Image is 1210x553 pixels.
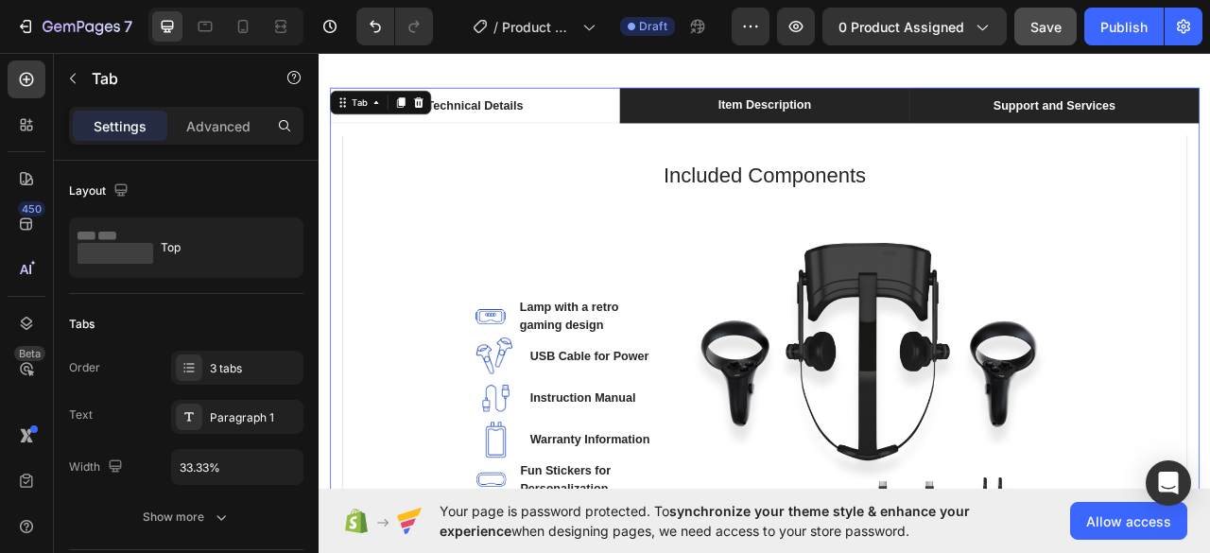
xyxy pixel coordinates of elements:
[253,320,434,369] div: Lamp with a retro gaming design
[143,508,231,527] div: Show more
[508,63,626,86] p: Item Description
[69,359,100,376] div: Order
[1084,8,1164,45] button: Publish
[69,406,93,423] div: Text
[440,503,970,539] span: synchronize your theme style & enhance your experience
[172,450,302,484] input: Auto
[60,144,1074,187] h2: Included Components
[18,201,45,216] div: 450
[69,500,303,534] button: Show more
[210,409,299,426] div: Paragraph 1
[69,455,127,480] div: Width
[1014,8,1077,45] button: Save
[1070,502,1187,540] button: Allow access
[505,60,629,89] div: Rich Text Editor. Editing area: main
[440,501,1044,541] span: Your page is password protected. To when designing pages, we need access to your store password.
[161,226,276,269] div: Top
[69,179,132,204] div: Layout
[92,67,252,90] p: Tab
[639,18,667,35] span: Draft
[210,360,299,377] div: 3 tabs
[94,116,147,136] p: Settings
[856,61,1017,90] div: Rich Text Editor. Editing area: main
[69,316,95,333] div: Tabs
[267,382,422,408] div: USB Cable for Power
[267,435,405,461] div: Instruction Manual
[1146,460,1191,506] div: Open Intercom Messenger
[838,17,964,37] span: 0 product assigned
[8,8,141,45] button: 7
[1100,17,1148,37] div: Publish
[1030,19,1062,35] span: Save
[124,15,132,38] p: 7
[319,46,1210,496] iframe: Design area
[858,64,1014,87] p: Support and Services
[502,17,575,37] span: Product Page - [DATE] 00:57:01
[356,8,433,45] div: Undo/Redo
[186,116,251,136] p: Advanced
[493,17,498,37] span: /
[1086,511,1171,531] span: Allow access
[38,63,65,80] div: Tab
[14,346,45,361] div: Beta
[267,488,423,514] div: Warranty Information
[822,8,1007,45] button: 0 product assigned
